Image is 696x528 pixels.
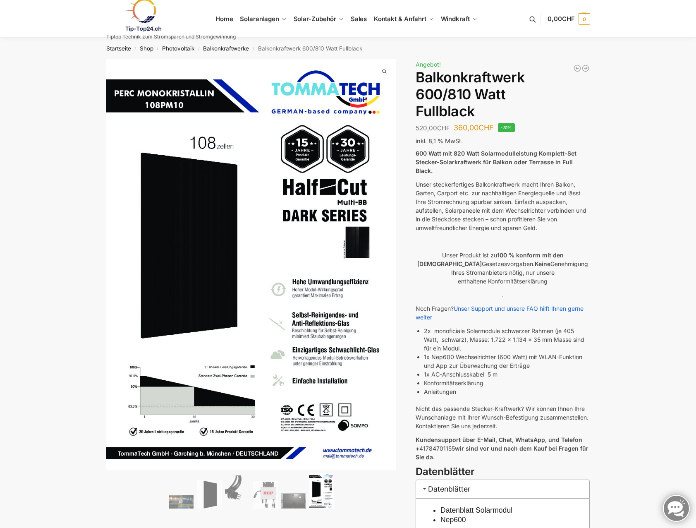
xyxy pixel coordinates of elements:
[131,46,140,52] span: /
[351,15,367,23] span: Sales
[281,493,306,509] img: Balkonkraftwerk 600/810 Watt Fullblack – Bild 5
[440,516,466,524] a: Nep600
[169,495,194,509] img: 2 Balkonkraftwerke
[416,150,576,174] strong: 600 Watt mit 820 Watt Solarmodulleistung Komplett-Set Stecker-Solarkraftwerk für Balkon oder Terr...
[416,435,590,461] p: 41784701155
[416,480,590,498] h3: Datenblätter
[106,34,236,39] p: Tiptop Technik zum Stromsparen und Stromgewinnung
[374,15,426,23] span: Kontakt & Anfahrt
[416,436,582,452] strong: Kundensupport über E-Mail, Chat, WhatsApp, und Telefon +
[203,45,249,52] a: Balkonkraftwerke
[535,260,550,267] strong: Keine
[416,305,584,321] a: Unser Support und unsere FAQ hilft Ihnen gerne weiter
[309,473,334,509] img: Balkonkraftwerk 600/810 Watt Fullblack – Bild 6
[140,45,153,52] a: Shop
[416,465,590,479] h3: Datenblätter
[424,387,590,396] li: Anleitungen
[416,304,590,322] p: Noch Fragen?
[424,379,590,387] li: Konformitätserklärung
[106,45,131,52] a: Startseite
[225,475,250,509] img: Anschlusskabel-3meter_schweizer-stecker
[416,137,463,144] span: inkl. 8,1 % MwSt.
[416,124,450,132] bdi: 520,00
[416,180,590,232] p: Unser steckerfertiges Balkonkraftwerk macht Ihren Balkon, Garten, Carport etc. zur nachhaltigen E...
[416,69,590,120] h1: Balkonkraftwerk 600/810 Watt Fullblack
[548,7,590,31] a: 0,00CHF 0
[237,0,290,38] a: Solaranlagen
[437,0,481,38] a: Windkraft
[416,290,590,299] p: .
[417,252,564,267] strong: 100 % konform mit den [DEMOGRAPHIC_DATA]
[454,123,494,132] bdi: 360,00
[347,0,370,38] a: Sales
[416,61,441,68] span: Angebot!
[437,124,450,132] span: CHF
[416,251,590,286] p: Unser Produkt ist zu Gesetzesvorgaben. Genehmigung Ihres Stromanbieters nötig, nur unsere enthalt...
[294,15,337,23] span: Solar-Zubehör
[498,123,515,132] span: -31%
[290,0,347,38] a: Solar-Zubehör
[548,15,574,23] span: 0,00
[424,353,590,370] li: 1x Nep600 Wechselrichter (600 Watt) mit WLAN-Funktion und App zur Überwachung der Erträge
[573,64,581,72] a: Balkonkraftwerk 445/600 Watt Bificial
[424,370,590,379] li: 1x AC-Anschlusskabel 5 m
[440,506,512,514] a: Datenblatt Solarmodul
[562,15,575,23] span: CHF
[416,404,590,430] p: Nicht das passende Stecker-Kraftwerk? Wir können Ihnen Ihre Wunschanlage mit Ihrer Wunsch-Befesti...
[253,481,278,509] img: NEP 800 Drosselbar auf 600 Watt
[370,0,437,38] a: Kontakt & Anfahrt
[478,123,494,132] span: CHF
[240,15,279,23] span: Solaranlagen
[441,15,470,23] span: Windkraft
[162,45,194,52] a: Photovoltaik
[416,445,588,461] strong: wir sind vor und nach dem Kauf bei Fragen für Sie da.
[424,326,590,353] li: 2x monoficiale Solarmodule schwarzer Rahmen (je 405 Watt, schwarz), Masse: 1.722 x 1.134 x 35 mm ...
[153,46,162,52] span: /
[194,46,203,52] span: /
[249,46,258,52] span: /
[579,13,590,25] span: 0
[197,480,222,509] img: TommaTech Vorderseite
[91,38,605,59] nav: Breadcrumb
[581,64,590,72] a: Balkonkraftwerk 405/600 Watt erweiterbar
